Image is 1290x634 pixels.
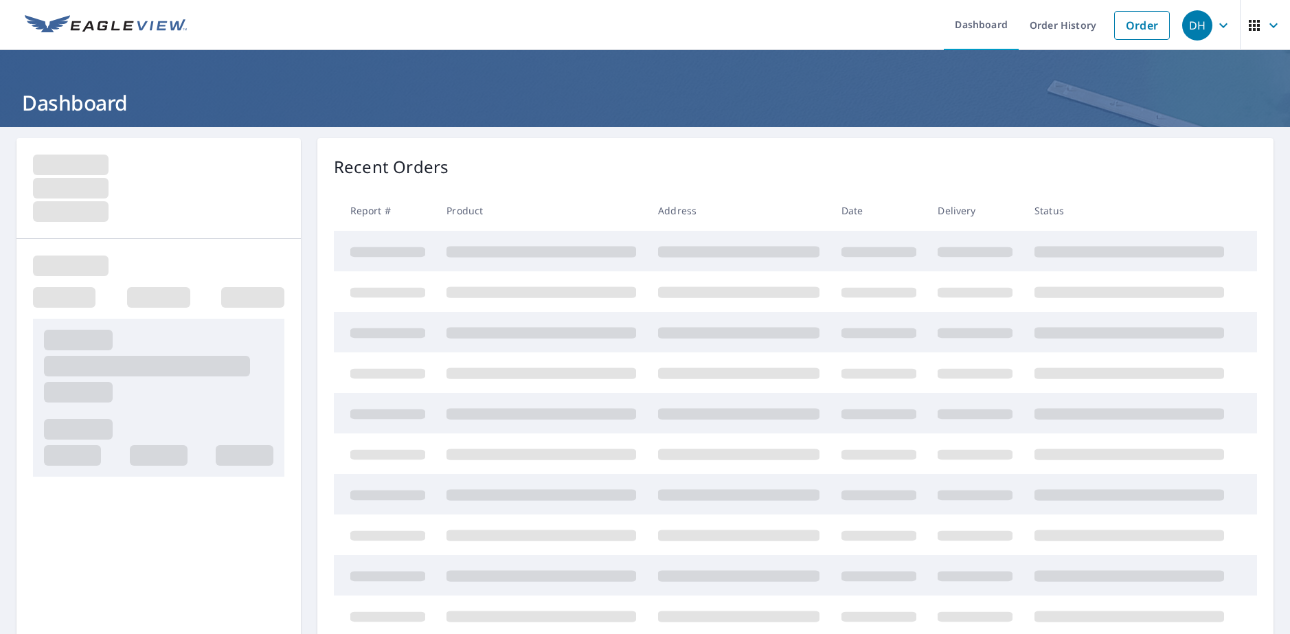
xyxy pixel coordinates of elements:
a: Order [1114,11,1170,40]
th: Delivery [927,190,1023,231]
th: Status [1023,190,1235,231]
div: DH [1182,10,1212,41]
h1: Dashboard [16,89,1274,117]
th: Address [647,190,830,231]
th: Product [435,190,647,231]
th: Report # [334,190,436,231]
img: EV Logo [25,15,187,36]
p: Recent Orders [334,155,449,179]
th: Date [830,190,927,231]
